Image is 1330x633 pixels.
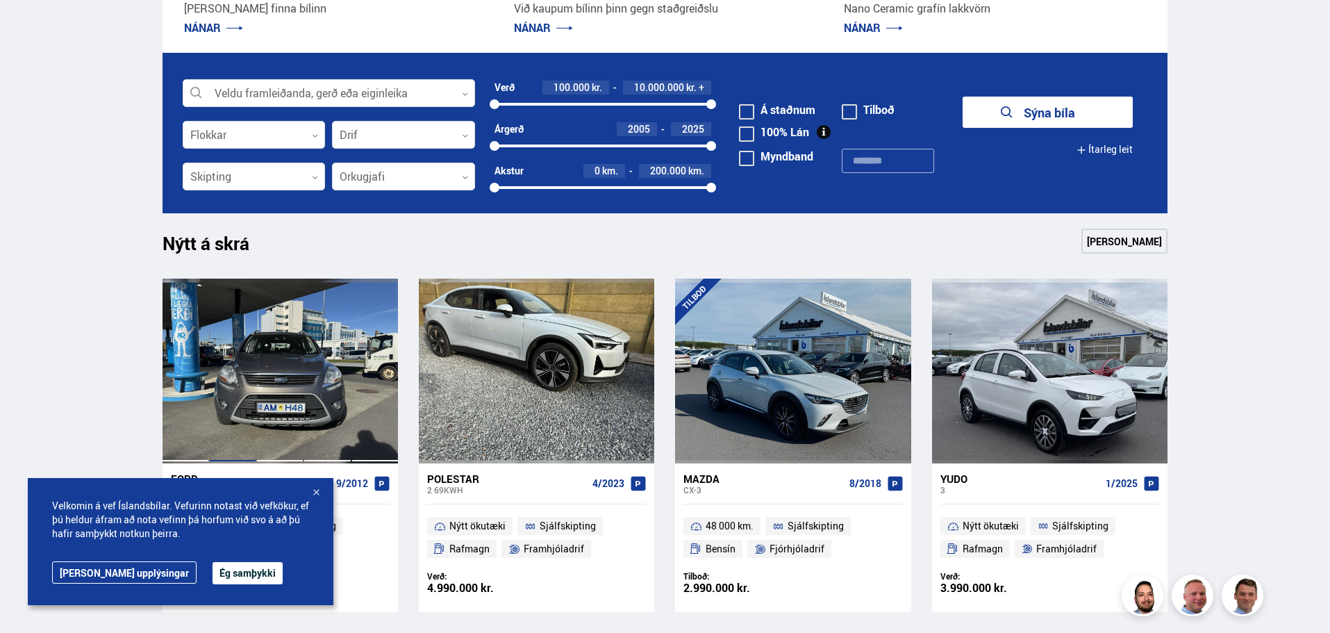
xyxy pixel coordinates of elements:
span: 48 000 km. [706,518,754,534]
img: nhp88E3Fdnt1Opn2.png [1124,577,1165,618]
span: 2025 [682,122,704,135]
span: Sjálfskipting [1052,518,1108,534]
div: Verð: [427,571,537,582]
span: kr. [686,82,697,93]
span: 2005 [628,122,650,135]
div: 4.990.000 kr. [427,582,537,594]
h1: Nýtt á skrá [163,233,274,262]
div: Tilboð: [683,571,793,582]
div: Ford [171,472,331,485]
a: NÁNAR [514,20,573,35]
span: Nýtt ökutæki [449,518,506,534]
span: km. [602,165,618,176]
div: YUDO [940,472,1100,485]
span: 100.000 [554,81,590,94]
div: CX-3 [683,485,843,495]
a: NÁNAR [184,20,243,35]
p: Við kaupum bílinn þinn gegn staðgreiðslu [514,1,816,17]
a: Ford Kuga 9/2012 210 000 km. Sjálfskipting Dísil Framhjóladrif Verð: 890.000 kr. [163,463,398,612]
div: Mazda [683,472,843,485]
div: Akstur [494,165,524,176]
div: 2 69KWH [427,485,587,495]
span: Bensín [706,541,735,557]
label: Myndband [739,151,813,162]
span: Rafmagn [449,541,490,557]
span: Framhjóladrif [524,541,584,557]
img: siFngHWaQ9KaOqBr.png [1174,577,1215,618]
span: 10.000.000 [634,81,684,94]
p: [PERSON_NAME] finna bílinn [184,1,486,17]
a: [PERSON_NAME] upplýsingar [52,561,197,584]
span: 200.000 [650,164,686,177]
span: km. [688,165,704,176]
label: Á staðnum [739,104,815,115]
a: NÁNAR [844,20,903,35]
span: Rafmagn [963,541,1003,557]
img: FbJEzSuNWCJXmdc-.webp [1224,577,1265,618]
p: Nano Ceramic grafín lakkvörn [844,1,1146,17]
span: 9/2012 [336,478,368,489]
button: Ég samþykki [213,562,283,584]
a: YUDO 3 1/2025 Nýtt ökutæki Sjálfskipting Rafmagn Framhjóladrif Verð: 3.990.000 kr. [932,463,1167,612]
button: Ítarleg leit [1077,134,1133,165]
span: Sjálfskipting [788,518,844,534]
label: Tilboð [842,104,895,115]
span: + [699,82,704,93]
div: Árgerð [494,124,524,135]
span: 1/2025 [1106,478,1138,489]
a: [PERSON_NAME] [1081,229,1167,254]
span: Fjórhjóladrif [770,541,824,557]
div: 3 [940,485,1100,495]
a: Mazda CX-3 8/2018 48 000 km. Sjálfskipting Bensín Fjórhjóladrif Tilboð: 2.990.000 kr. [675,463,911,612]
div: 3.990.000 kr. [940,582,1050,594]
div: Verð [494,82,515,93]
span: 0 [595,164,600,177]
div: Verð: [940,571,1050,582]
span: 8/2018 [849,478,881,489]
button: Sýna bíla [963,97,1133,128]
a: Polestar 2 69KWH 4/2023 Nýtt ökutæki Sjálfskipting Rafmagn Framhjóladrif Verð: 4.990.000 kr. [419,463,654,612]
span: Nýtt ökutæki [963,518,1019,534]
span: Velkomin á vef Íslandsbílar. Vefurinn notast við vefkökur, ef þú heldur áfram að nota vefinn þá h... [52,499,309,541]
label: 100% Lán [739,126,809,138]
span: Sjálfskipting [540,518,596,534]
span: kr. [592,82,602,93]
div: 2.990.000 kr. [683,582,793,594]
span: 4/2023 [592,478,624,489]
span: Framhjóladrif [1036,541,1097,557]
div: Polestar [427,472,587,485]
